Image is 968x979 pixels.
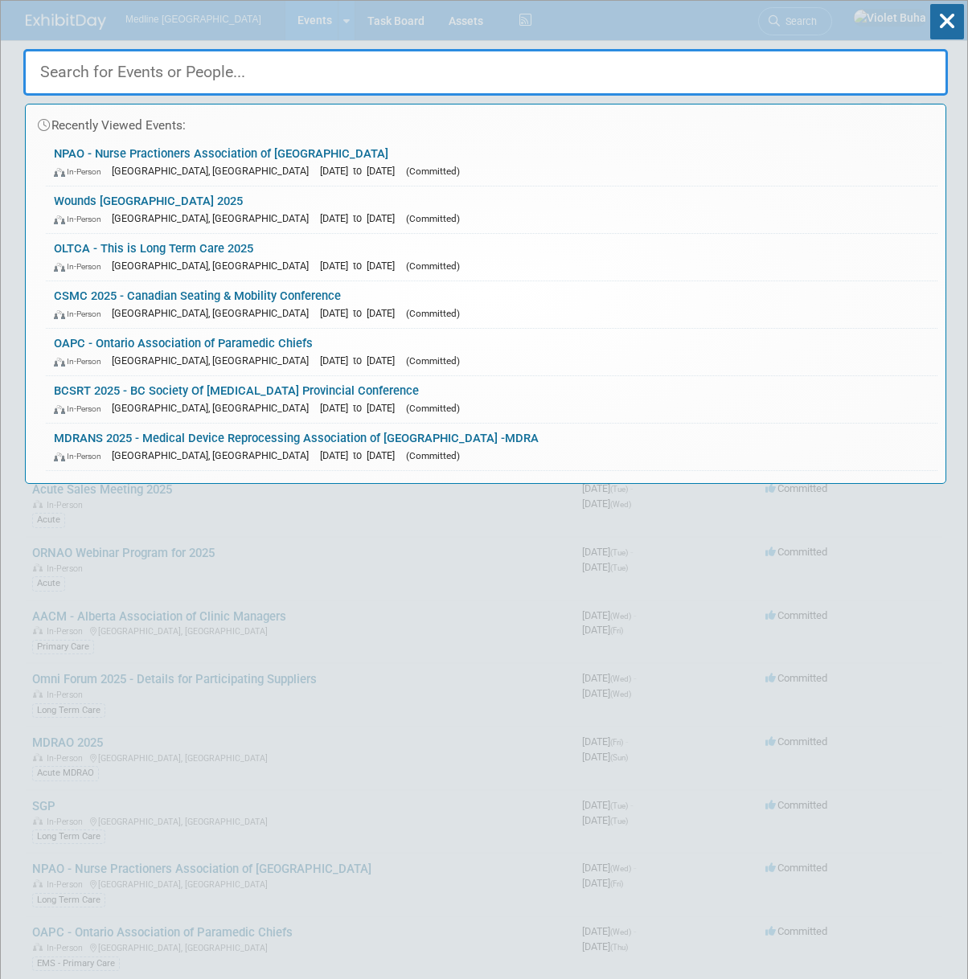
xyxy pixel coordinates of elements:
[320,307,403,319] span: [DATE] to [DATE]
[54,214,109,224] span: In-Person
[46,234,937,281] a: OLTCA - This is Long Term Care 2025 In-Person [GEOGRAPHIC_DATA], [GEOGRAPHIC_DATA] [DATE] to [DAT...
[320,212,403,224] span: [DATE] to [DATE]
[320,449,403,461] span: [DATE] to [DATE]
[406,450,460,461] span: (Committed)
[406,355,460,367] span: (Committed)
[112,165,317,177] span: [GEOGRAPHIC_DATA], [GEOGRAPHIC_DATA]
[406,166,460,177] span: (Committed)
[46,186,937,233] a: Wounds [GEOGRAPHIC_DATA] 2025 In-Person [GEOGRAPHIC_DATA], [GEOGRAPHIC_DATA] [DATE] to [DATE] (Co...
[320,402,403,414] span: [DATE] to [DATE]
[406,308,460,319] span: (Committed)
[46,281,937,328] a: CSMC 2025 - Canadian Seating & Mobility Conference In-Person [GEOGRAPHIC_DATA], [GEOGRAPHIC_DATA]...
[112,354,317,367] span: [GEOGRAPHIC_DATA], [GEOGRAPHIC_DATA]
[320,165,403,177] span: [DATE] to [DATE]
[320,260,403,272] span: [DATE] to [DATE]
[112,449,317,461] span: [GEOGRAPHIC_DATA], [GEOGRAPHIC_DATA]
[320,354,403,367] span: [DATE] to [DATE]
[406,213,460,224] span: (Committed)
[54,309,109,319] span: In-Person
[406,403,460,414] span: (Committed)
[112,260,317,272] span: [GEOGRAPHIC_DATA], [GEOGRAPHIC_DATA]
[54,166,109,177] span: In-Person
[112,402,317,414] span: [GEOGRAPHIC_DATA], [GEOGRAPHIC_DATA]
[23,49,948,96] input: Search for Events or People...
[112,307,317,319] span: [GEOGRAPHIC_DATA], [GEOGRAPHIC_DATA]
[46,329,937,375] a: OAPC - Ontario Association of Paramedic Chiefs In-Person [GEOGRAPHIC_DATA], [GEOGRAPHIC_DATA] [DA...
[54,261,109,272] span: In-Person
[46,139,937,186] a: NPAO - Nurse Practioners Association of [GEOGRAPHIC_DATA] In-Person [GEOGRAPHIC_DATA], [GEOGRAPHI...
[46,424,937,470] a: MDRANS 2025 - Medical Device Reprocessing Association of [GEOGRAPHIC_DATA] -MDRA In-Person [GEOGR...
[54,403,109,414] span: In-Person
[34,104,937,139] div: Recently Viewed Events:
[406,260,460,272] span: (Committed)
[46,376,937,423] a: BCSRT 2025 - BC Society Of [MEDICAL_DATA] Provincial Conference In-Person [GEOGRAPHIC_DATA], [GEO...
[112,212,317,224] span: [GEOGRAPHIC_DATA], [GEOGRAPHIC_DATA]
[54,356,109,367] span: In-Person
[54,451,109,461] span: In-Person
